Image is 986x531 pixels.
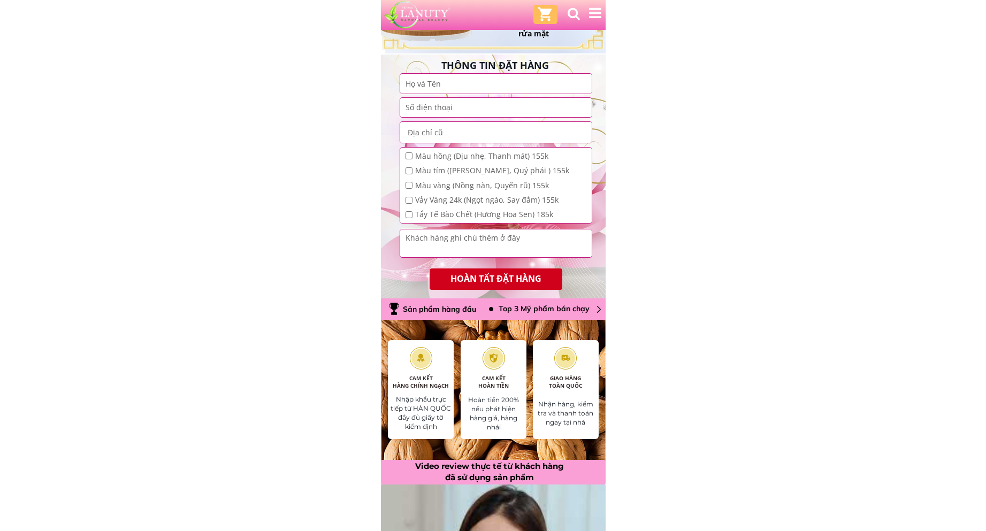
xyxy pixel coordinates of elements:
[415,209,569,220] span: Tẩy Tế Bào Chết (Hương Hoa Sen) 185k
[434,58,556,73] h3: THÔNG TIN ĐẶT HÀNG
[478,374,509,389] span: CAM KẾT HOÀN TIỀN
[499,303,599,314] div: Top 3 Mỹ phẩm bán chạy
[403,303,479,315] div: Sản phẩm hàng đầu
[536,400,595,427] div: Nhận hàng, kiểm tra và thanh toán ngay tại nhà
[415,194,569,206] span: Vảy Vàng 24k (Ngọt ngào, Say đắm) 155k
[464,396,523,432] div: Hoàn tiền 200% nếu phát hiện hàng giả, hàng nhái
[415,150,569,162] span: Màu hồng (Dịu nhẹ, Thanh mát) 155k
[391,395,452,431] div: Nhập khẩu trực tiếp từ HÀN QUỐC đầy đủ giấy tờ kiểm định
[393,374,449,389] span: CAM KẾT HÀNG CHÍNH NGẠCH
[382,460,598,483] h3: Video review thực tế từ khách hàng đã sử dụng sản phẩm
[533,374,598,389] div: GIAO HÀNG TOÀN QUỐC
[403,74,589,94] input: Họ và Tên
[415,180,569,191] span: Màu vàng (Nồng nàn, Quyến rũ) 155k
[403,98,589,117] input: Số điện thoại
[403,122,589,142] input: Địa chỉ cũ
[415,165,569,176] span: Màu tím ([PERSON_NAME], Quý phái ) 155k
[429,268,562,289] p: HOÀN TẤT ĐẶT HÀNG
